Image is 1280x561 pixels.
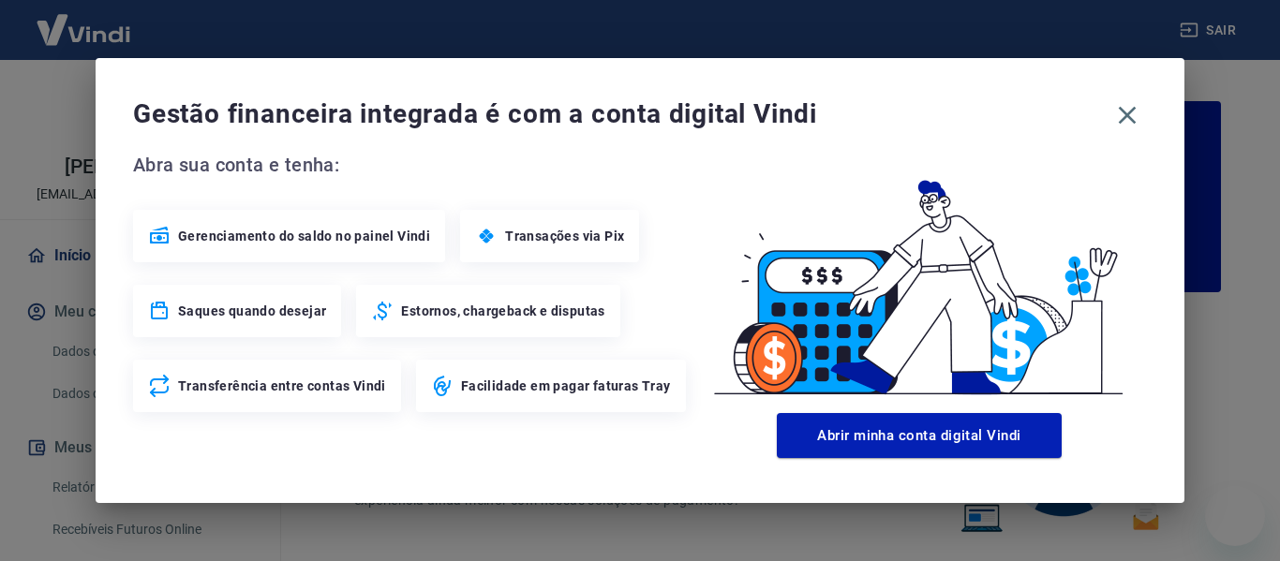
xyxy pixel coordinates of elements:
button: Abrir minha conta digital Vindi [777,413,1062,458]
span: Saques quando desejar [178,302,326,320]
span: Estornos, chargeback e disputas [401,302,604,320]
span: Transferência entre contas Vindi [178,376,386,395]
span: Gerenciamento do saldo no painel Vindi [178,227,430,245]
iframe: Botão para abrir a janela de mensagens [1205,486,1265,546]
span: Gestão financeira integrada é com a conta digital Vindi [133,96,1108,133]
span: Facilidade em pagar faturas Tray [461,376,671,395]
span: Abra sua conta e tenha: [133,150,692,180]
img: Good Billing [692,150,1147,406]
span: Transações via Pix [505,227,624,245]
